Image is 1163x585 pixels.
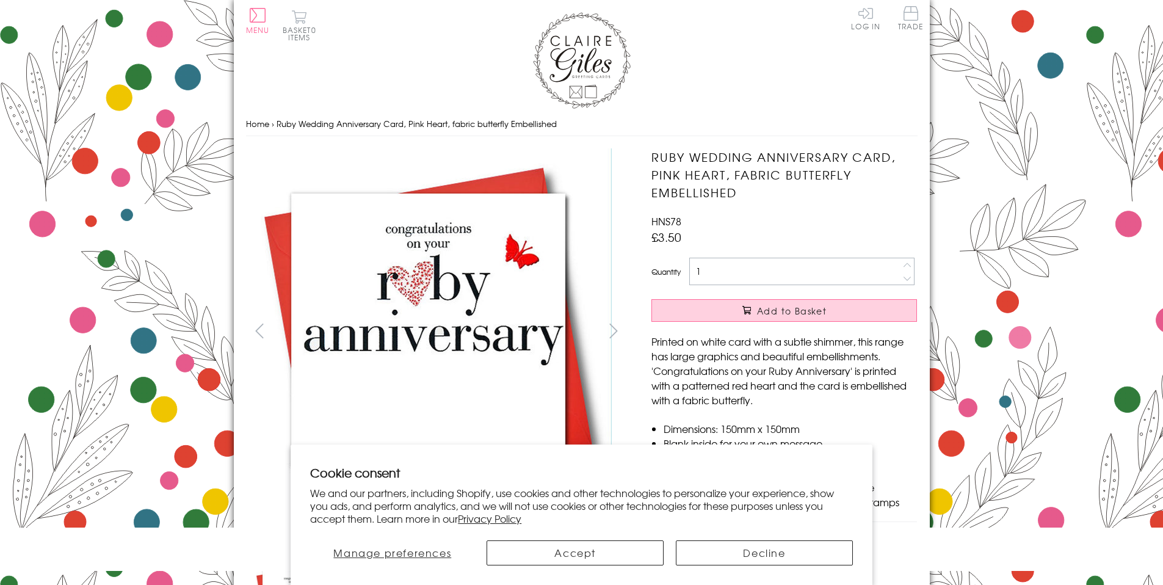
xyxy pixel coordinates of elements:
a: Home [246,118,269,129]
label: Quantity [651,266,681,277]
p: Printed on white card with a subtle shimmer, this range has large graphics and beautiful embellis... [651,334,917,407]
li: Dimensions: 150mm x 150mm [664,421,917,436]
img: Claire Giles Greetings Cards [533,12,631,109]
span: Ruby Wedding Anniversary Card, Pink Heart, fabric butterfly Embellished [277,118,557,129]
nav: breadcrumbs [246,112,918,137]
span: Menu [246,24,270,35]
button: prev [246,317,274,344]
span: Add to Basket [757,305,827,317]
a: Trade [898,6,924,32]
button: next [600,317,627,344]
span: £3.50 [651,228,681,245]
button: Add to Basket [651,299,917,322]
span: › [272,118,274,129]
button: Accept [487,540,664,565]
span: 0 items [288,24,316,43]
p: We and our partners, including Shopify, use cookies and other technologies to personalize your ex... [310,487,853,525]
img: Ruby Wedding Anniversary Card, Pink Heart, fabric butterfly Embellished [627,148,993,515]
h1: Ruby Wedding Anniversary Card, Pink Heart, fabric butterfly Embellished [651,148,917,201]
button: Basket0 items [283,10,316,41]
button: Manage preferences [310,540,474,565]
button: Decline [676,540,853,565]
a: Privacy Policy [458,511,521,526]
a: Log In [851,6,880,30]
h2: Cookie consent [310,464,853,481]
li: Blank inside for your own message [664,436,917,451]
span: Manage preferences [333,545,451,560]
button: Menu [246,8,270,34]
span: HNS78 [651,214,681,228]
span: Trade [898,6,924,30]
img: Ruby Wedding Anniversary Card, Pink Heart, fabric butterfly Embellished [245,148,612,514]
